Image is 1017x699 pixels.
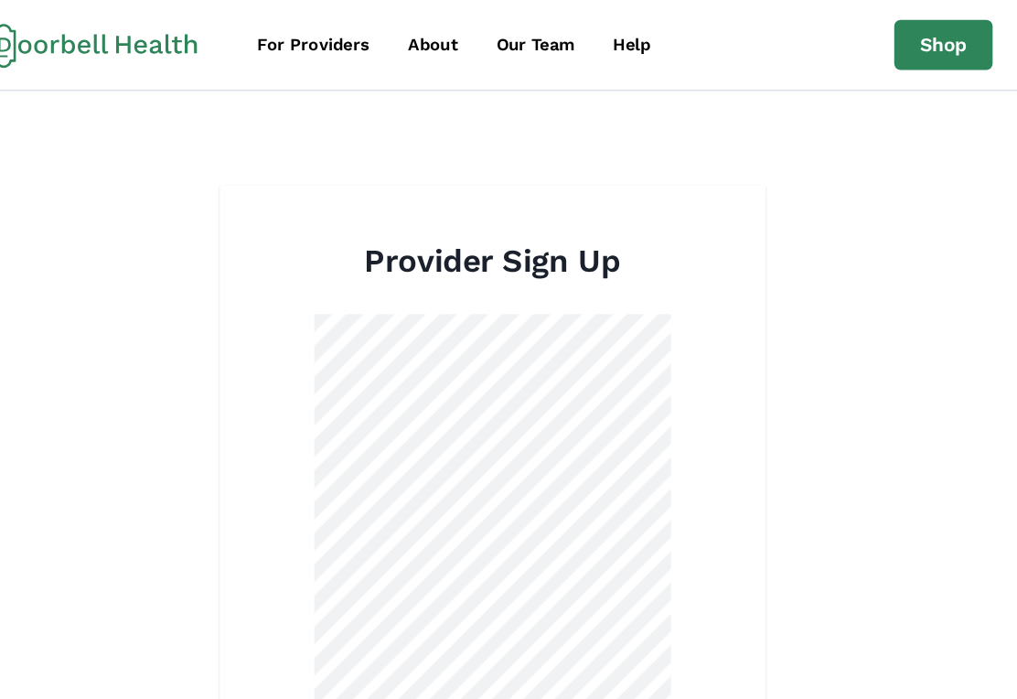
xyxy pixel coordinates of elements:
a: Our Team [496,23,605,64]
div: Help [626,31,662,56]
div: For Providers [282,31,391,56]
a: Help [609,23,679,64]
a: For Providers [265,23,407,64]
div: Our Team [512,31,588,56]
div: About [427,31,476,56]
a: About [411,23,492,64]
h2: Provider Sign Up [337,234,681,271]
a: Shop [897,19,992,69]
